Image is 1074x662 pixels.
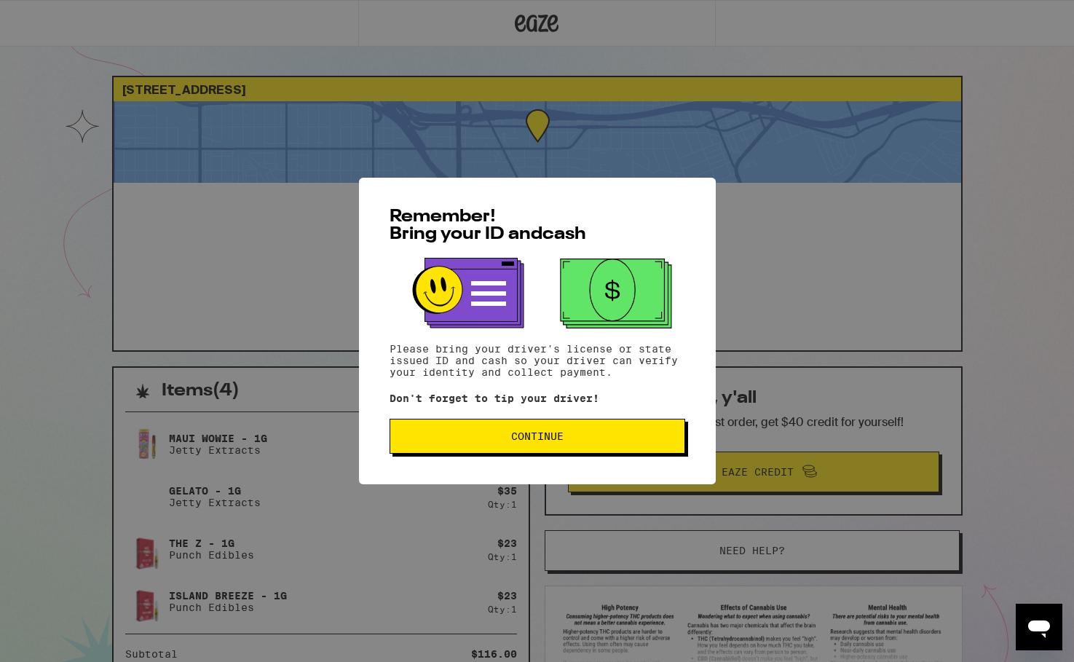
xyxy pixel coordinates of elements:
[511,431,564,441] span: Continue
[1016,604,1062,650] iframe: Button to launch messaging window, conversation in progress
[390,343,685,378] p: Please bring your driver's license or state issued ID and cash so your driver can verify your ide...
[390,393,685,404] p: Don't forget to tip your driver!
[390,419,685,454] button: Continue
[390,208,586,243] span: Remember! Bring your ID and cash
